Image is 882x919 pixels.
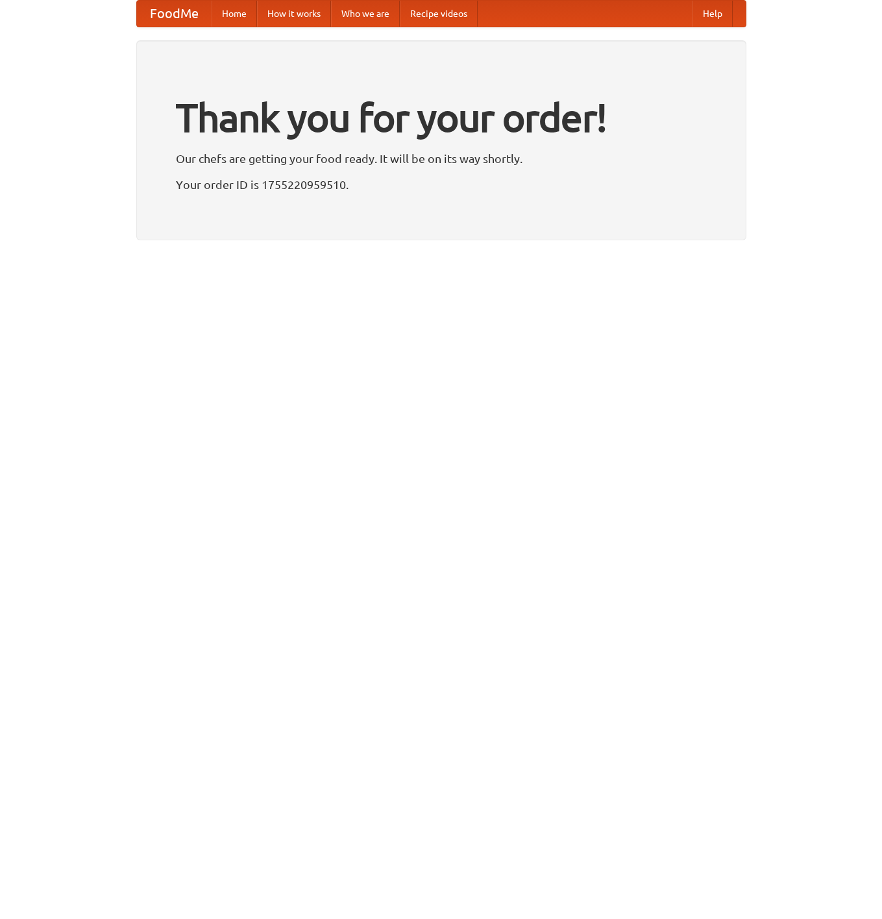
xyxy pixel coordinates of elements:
a: Recipe videos [400,1,478,27]
a: Who we are [331,1,400,27]
p: Our chefs are getting your food ready. It will be on its way shortly. [176,149,707,168]
h1: Thank you for your order! [176,86,707,149]
a: Home [212,1,257,27]
a: Help [692,1,733,27]
a: How it works [257,1,331,27]
a: FoodMe [137,1,212,27]
p: Your order ID is 1755220959510. [176,175,707,194]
